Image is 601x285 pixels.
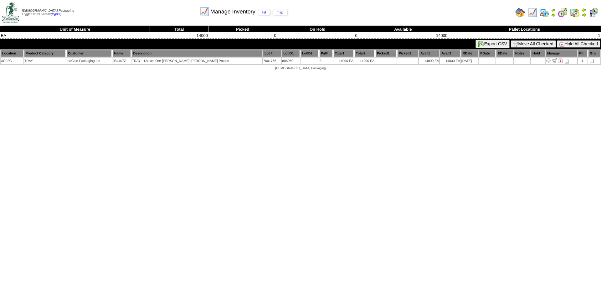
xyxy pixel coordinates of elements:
th: Pallet Locations [448,26,601,33]
td: 7001765 [263,58,281,64]
img: home.gif [515,8,525,18]
th: Total1 [333,50,354,57]
td: 14000 EA [419,58,439,64]
img: excel.gif [478,41,484,47]
th: Picked1 [375,50,396,57]
th: EDate [496,50,513,57]
span: Logged in as Ccrane [22,9,74,16]
td: 0 [277,33,358,39]
img: Move [552,58,557,63]
th: Manage [546,50,577,57]
a: map [273,10,287,15]
img: line_graph.gif [199,7,209,17]
i: Note [565,59,569,64]
th: Avail1 [419,50,439,57]
img: calendarblend.gif [558,8,568,18]
img: hold.gif [559,42,564,47]
th: PDate [479,50,496,57]
td: 14000 EA [354,58,375,64]
td: TRAY [24,58,66,64]
th: Notes [514,50,530,57]
span: Manage Inventory [210,8,287,15]
img: calendarcustomer.gif [588,8,598,18]
div: 1 [578,59,588,63]
td: - [479,58,496,64]
th: Unit of Measure [0,26,150,33]
td: XC02C [1,58,23,64]
th: LotID1 [282,50,300,57]
td: 0 [208,33,277,39]
a: (logout) [51,13,61,16]
th: Picked [208,26,277,33]
td: TRAY - 12/10ct Ore-[PERSON_NAME] [PERSON_NAME] Patties [131,58,262,64]
span: [DEMOGRAPHIC_DATA] Packaging [275,67,326,70]
td: EA [0,33,150,39]
td: 3 [319,58,333,64]
td: 1 [448,33,601,39]
img: line_graph.gif [527,8,537,18]
th: On Hold [277,26,358,33]
td: - [375,58,396,64]
td: 14000 [358,33,448,39]
td: 14000 EA [333,58,354,64]
a: list [258,10,270,15]
td: 14000 EA [440,58,460,64]
th: Product Category [24,50,66,57]
td: 14000 [150,33,208,39]
td: IdaCold Packaging Inc [66,58,112,64]
th: Avail2 [440,50,460,57]
img: zoroco-logo-small.webp [2,2,19,23]
th: Lot # [263,50,281,57]
img: arrowleft.gif [582,8,587,13]
td: [DATE] [461,58,478,64]
th: Picked2 [397,50,418,57]
th: Location [1,50,23,57]
img: arrowright.gif [551,13,556,18]
span: [DEMOGRAPHIC_DATA] Packaging [22,9,74,13]
td: 984407Z [112,58,131,64]
img: cart.gif [513,42,518,47]
th: Total [150,26,208,33]
td: - [496,58,513,64]
th: RDate [461,50,478,57]
img: Adjust [546,58,551,63]
img: arrowleft.gif [551,8,556,13]
th: Total2 [354,50,375,57]
th: Customer [66,50,112,57]
th: Pal# [319,50,333,57]
th: LotID2 [300,50,319,57]
button: Export CSV [475,40,510,48]
th: Hold [531,50,545,57]
img: calendarinout.gif [570,8,580,18]
th: Grp [588,50,600,57]
th: Name [112,50,131,57]
img: calendarprod.gif [539,8,549,18]
td: 806069 [282,58,300,64]
th: Description [131,50,262,57]
button: Hold All Checked [557,40,600,48]
th: Available [358,26,448,33]
img: arrowright.gif [582,13,587,18]
img: Manage Hold [558,58,563,63]
th: Plt [578,50,588,57]
button: Move All Checked [511,40,556,48]
td: - [397,58,418,64]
